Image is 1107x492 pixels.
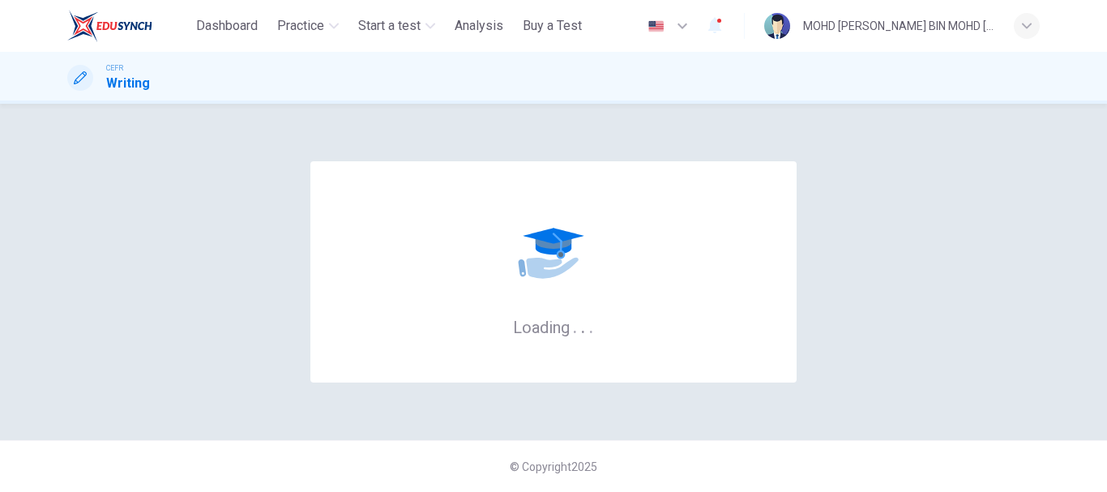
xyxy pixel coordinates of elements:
[271,11,345,41] button: Practice
[646,20,666,32] img: en
[190,11,264,41] button: Dashboard
[106,62,123,74] span: CEFR
[67,10,190,42] a: ELTC logo
[510,460,597,473] span: © Copyright 2025
[572,312,578,339] h6: .
[448,11,510,41] button: Analysis
[352,11,442,41] button: Start a test
[803,16,994,36] div: MOHD [PERSON_NAME] BIN MOHD [PERSON_NAME]
[764,13,790,39] img: Profile picture
[67,10,152,42] img: ELTC logo
[523,16,582,36] span: Buy a Test
[588,312,594,339] h6: .
[106,74,150,93] h1: Writing
[1052,437,1091,476] iframe: Intercom live chat
[358,16,421,36] span: Start a test
[513,316,594,337] h6: Loading
[580,312,586,339] h6: .
[196,16,258,36] span: Dashboard
[516,11,588,41] button: Buy a Test
[455,16,503,36] span: Analysis
[277,16,324,36] span: Practice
